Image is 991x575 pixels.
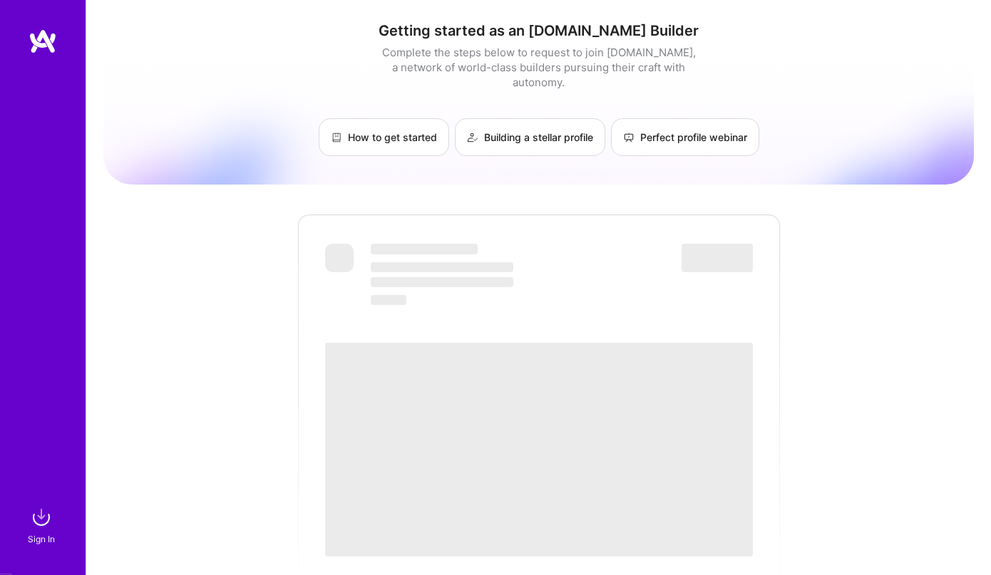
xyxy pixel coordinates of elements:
a: Perfect profile webinar [611,118,759,156]
img: sign in [27,503,56,532]
span: ‌ [371,244,478,254]
a: Building a stellar profile [455,118,605,156]
span: ‌ [371,262,513,272]
img: logo [29,29,57,54]
span: ‌ [325,244,354,272]
img: How to get started [331,132,342,143]
img: Perfect profile webinar [623,132,635,143]
span: ‌ [371,277,513,287]
img: Building a stellar profile [467,132,478,143]
div: Complete the steps below to request to join [DOMAIN_NAME], a network of world-class builders purs... [379,45,699,90]
h1: Getting started as an [DOMAIN_NAME] Builder [103,22,974,39]
span: ‌ [325,343,753,556]
span: ‌ [371,295,406,305]
span: ‌ [682,244,753,272]
a: How to get started [319,118,449,156]
div: Sign In [28,532,55,546]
